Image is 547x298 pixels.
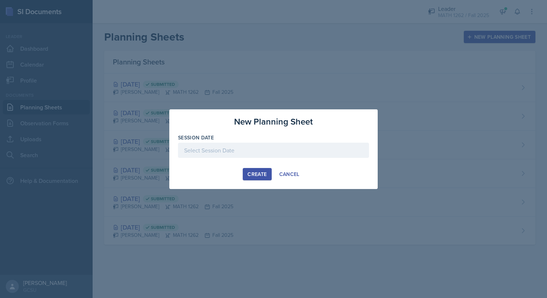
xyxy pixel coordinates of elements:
div: Cancel [279,171,300,177]
button: Create [243,168,271,180]
label: Session Date [178,134,214,141]
button: Cancel [275,168,304,180]
div: Create [247,171,267,177]
h3: New Planning Sheet [234,115,313,128]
